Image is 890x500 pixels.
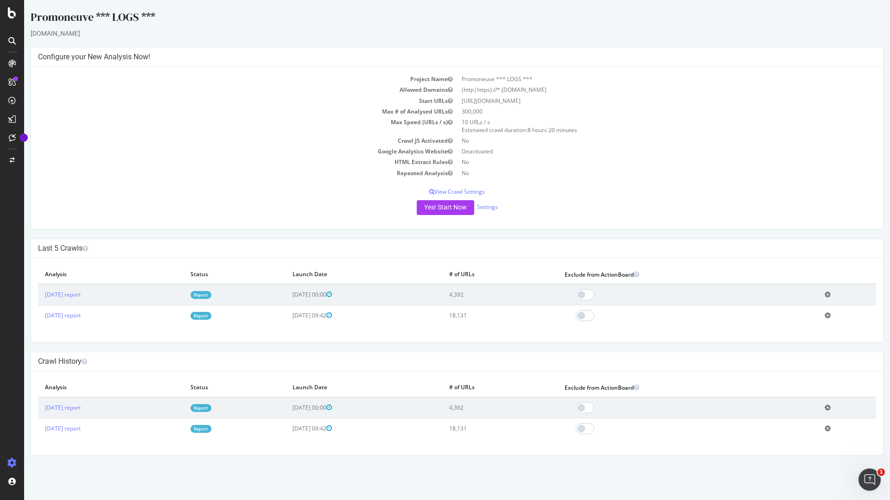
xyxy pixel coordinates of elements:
[858,468,881,491] iframe: Intercom live chat
[453,203,474,211] a: Settings
[433,106,852,117] td: 300,000
[21,424,57,432] a: [DATE] report
[14,168,433,178] td: Repeated Analysis
[433,95,852,106] td: [URL][DOMAIN_NAME]
[166,291,187,299] a: Report
[418,305,534,326] td: 18,131
[166,312,187,320] a: Report
[433,135,852,146] td: No
[14,244,852,253] h4: Last 5 Crawls
[268,291,308,298] span: [DATE] 00:00
[433,146,852,157] td: Deactivated
[877,468,885,476] span: 1
[261,378,418,397] th: Launch Date
[14,378,159,397] th: Analysis
[14,52,852,62] h4: Configure your New Analysis Now!
[433,84,852,95] td: (http|https)://*.[DOMAIN_NAME]
[433,117,852,135] td: 10 URLs / s Estimated crawl duration:
[14,74,433,84] td: Project Name
[14,117,433,135] td: Max Speed (URLs / s)
[14,84,433,95] td: Allowed Domains
[418,418,534,439] td: 18,131
[14,157,433,167] td: HTML Extract Rules
[268,404,308,411] span: [DATE] 00:00
[6,29,859,38] div: [DOMAIN_NAME]
[261,265,418,284] th: Launch Date
[433,157,852,167] td: No
[19,133,28,142] div: Tooltip anchor
[534,265,794,284] th: Exclude from ActionBoard
[14,357,852,366] h4: Crawl History
[21,404,57,411] a: [DATE] report
[268,424,308,432] span: [DATE] 09:42
[433,168,852,178] td: No
[418,265,534,284] th: # of URLs
[418,284,534,305] td: 4,392
[418,378,534,397] th: # of URLs
[503,126,553,134] span: 8 hours 20 minutes
[166,404,187,412] a: Report
[14,265,159,284] th: Analysis
[14,95,433,106] td: Start URLs
[21,311,57,319] a: [DATE] report
[14,135,433,146] td: Crawl JS Activated
[393,200,450,215] button: Yes! Start Now
[268,311,308,319] span: [DATE] 09:42
[166,425,187,433] a: Report
[21,291,57,298] a: [DATE] report
[534,378,794,397] th: Exclude from ActionBoard
[159,265,261,284] th: Status
[159,378,261,397] th: Status
[418,397,534,418] td: 4,392
[14,146,433,157] td: Google Analytics Website
[14,188,852,196] p: View Crawl Settings
[14,106,433,117] td: Max # of Analysed URLs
